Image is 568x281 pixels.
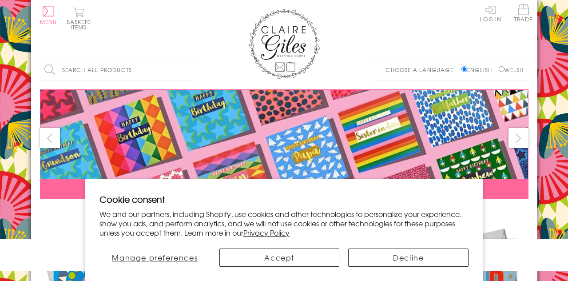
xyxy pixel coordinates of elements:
span: Manage preferences [112,252,198,263]
h2: Cookie consent [99,193,469,205]
a: Log In [480,4,501,22]
span: Trade [514,4,533,22]
a: Trade [514,4,533,24]
button: prev [40,128,60,148]
div: Carousel Pagination [40,205,528,219]
button: Menu [40,6,57,24]
p: Choose a language: [385,66,460,74]
span: 0 items [71,18,91,31]
img: Claire Giles Greetings Cards [249,9,320,79]
input: Welsh [499,66,504,72]
p: We and our partners, including Shopify, use cookies and other technologies to personalize your ex... [99,209,469,237]
a: Privacy Policy [243,227,290,238]
input: English [461,66,467,72]
label: English [461,66,497,74]
button: Accept [219,249,340,267]
input: Search all products [40,60,195,80]
label: Welsh [499,66,524,74]
button: Basket0 items [67,7,91,30]
button: Manage preferences [99,249,211,267]
span: Menu [40,18,57,26]
button: next [508,128,528,148]
button: Decline [348,249,469,267]
input: Search [187,60,195,80]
